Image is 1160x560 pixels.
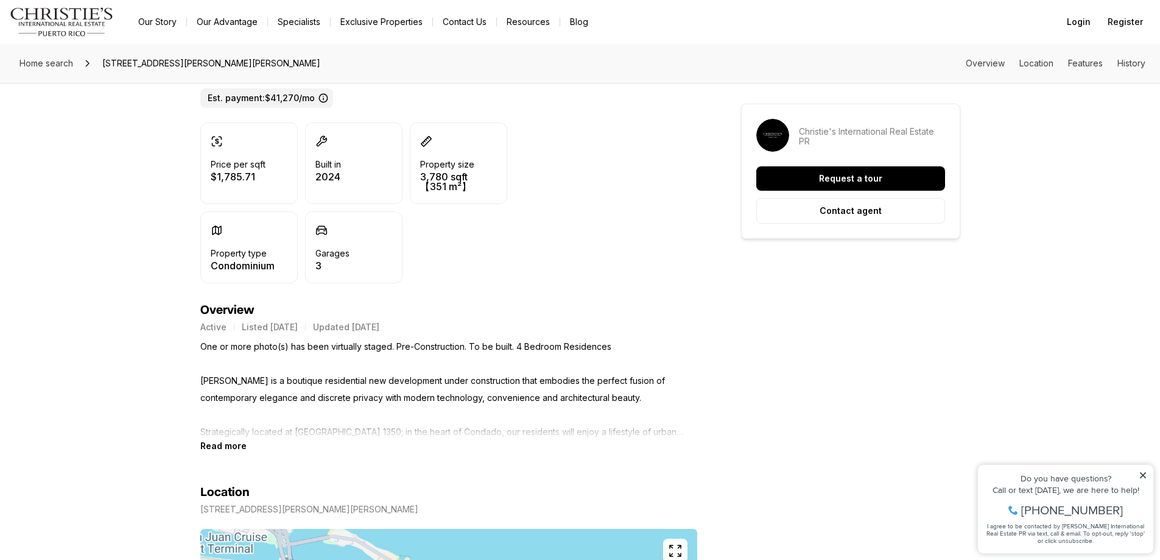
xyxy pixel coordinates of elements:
a: Skip to: Overview [966,58,1005,68]
label: Est. payment: $41,270/mo [200,88,333,108]
p: Contact agent [820,206,882,216]
p: One or more photo(s) has been virtually staged. Pre-Construction. To be built. 4 Bedroom Residenc... [200,338,697,441]
p: Christie's International Real Estate PR [799,127,945,146]
p: Request a tour [819,174,882,183]
button: Contact agent [756,198,945,224]
span: [PHONE_NUMBER] [50,57,152,69]
div: Call or text [DATE], we are here to help! [13,39,176,48]
p: Active [200,322,227,332]
a: Exclusive Properties [331,13,432,30]
a: Skip to: Location [1019,58,1053,68]
button: Read more [200,441,247,451]
p: Garages [315,249,350,258]
a: Resources [497,13,560,30]
button: Login [1060,10,1098,34]
span: I agree to be contacted by [PERSON_NAME] International Real Estate PR via text, call & email. To ... [15,75,174,98]
a: Specialists [268,13,330,30]
p: Price per sqft [211,160,265,169]
button: Contact Us [433,13,496,30]
a: Blog [560,13,598,30]
p: Property type [211,249,267,258]
p: Listed [DATE] [242,322,298,332]
a: Our Advantage [187,13,267,30]
p: Built in [315,160,341,169]
p: 3,780 sqft​【351 m²】 [420,172,497,191]
span: Register [1108,17,1143,27]
nav: Page section menu [966,58,1145,68]
h4: Location [200,485,250,500]
div: Do you have questions? [13,27,176,36]
h4: Overview [200,303,697,317]
p: Condominium [211,261,275,271]
p: [STREET_ADDRESS][PERSON_NAME][PERSON_NAME] [200,505,418,514]
p: Updated [DATE] [313,322,379,332]
p: 3 [315,261,350,271]
span: Login [1067,17,1091,27]
button: Register [1100,10,1150,34]
a: Our Story [128,13,186,30]
a: Home search [15,54,78,73]
p: $1,785.71 [211,172,265,182]
p: Property size [420,160,474,169]
span: Home search [19,58,73,68]
img: logo [10,7,114,37]
span: [STREET_ADDRESS][PERSON_NAME][PERSON_NAME] [97,54,325,73]
a: Skip to: History [1117,58,1145,68]
a: Skip to: Features [1068,58,1103,68]
p: 2024 [315,172,341,182]
button: Request a tour [756,166,945,191]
